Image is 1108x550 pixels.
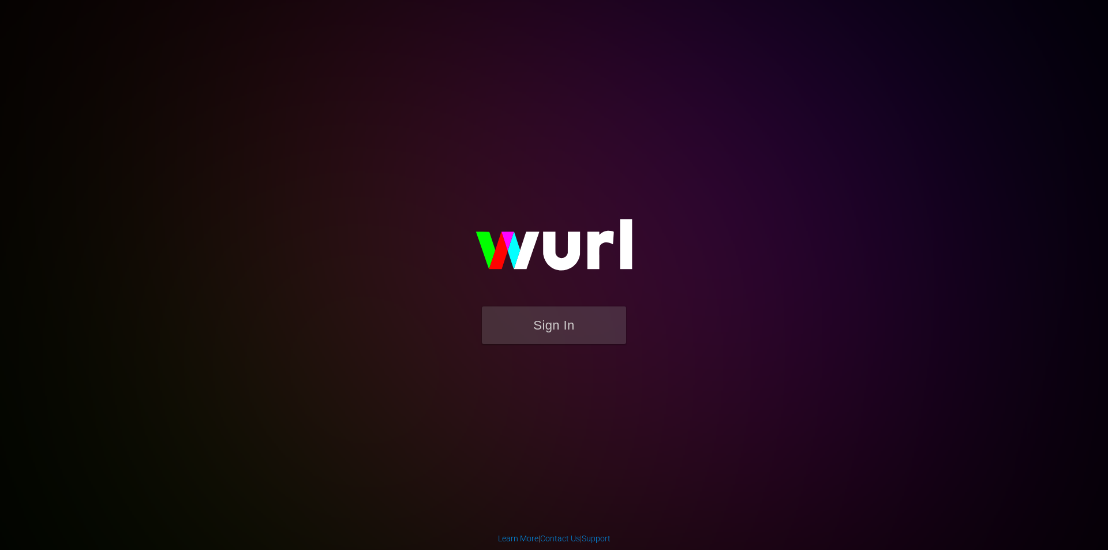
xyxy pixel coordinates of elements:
img: wurl-logo-on-black-223613ac3d8ba8fe6dc639794a292ebdb59501304c7dfd60c99c58986ef67473.svg [439,194,669,306]
button: Sign In [482,306,626,344]
a: Support [582,534,611,543]
a: Contact Us [540,534,580,543]
div: | | [498,533,611,544]
a: Learn More [498,534,538,543]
